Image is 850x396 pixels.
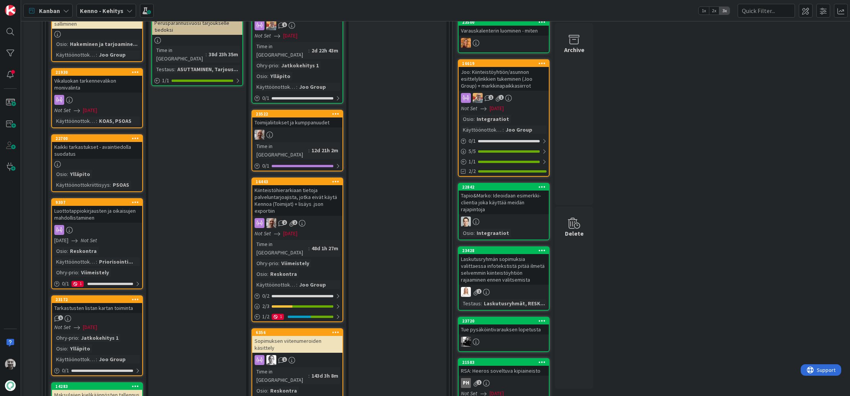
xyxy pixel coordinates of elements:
[252,130,342,140] div: VH
[252,93,342,103] div: 0/1
[459,191,549,214] div: Tapio&Marko: Ideoidaan esimerkki-clientia joka käyttää meidän rajapintoja
[255,386,267,395] div: Osio
[297,83,328,91] div: Joo Group
[255,230,271,237] i: Not Set
[97,117,133,125] div: KOAS, PSOAS
[266,218,276,228] img: VH
[252,20,342,30] div: BN
[54,324,71,331] i: Not Set
[459,60,549,67] div: 16619
[459,318,549,324] div: 23720
[58,315,63,320] span: 1
[255,259,278,267] div: Ohry-prio
[459,19,549,26] div: 23500
[39,6,60,15] span: Kanban
[469,147,476,155] span: 5 / 5
[459,318,549,334] div: 23720Tue pysäköintivarauksen lopetusta
[488,95,493,100] span: 1
[262,94,269,102] span: 0 / 1
[459,287,549,297] div: SL
[267,72,268,80] span: :
[475,115,511,123] div: Integraatiot
[68,344,92,353] div: Ylläpito
[461,299,481,308] div: Testaus
[459,324,549,334] div: Tue pysäköintivarauksen lopetusta
[96,117,97,125] span: :
[473,93,483,103] img: BN
[55,200,142,205] div: 9307
[459,67,549,91] div: Joo: Kiinteistöyhtiön/asunnon esittelylinkkien tukeminen (Joo Group) + markkinapaikkasiirrot
[262,302,269,310] span: 2 / 3
[474,115,475,123] span: :
[719,7,730,15] span: 3x
[477,289,482,294] span: 1
[738,4,795,18] input: Quick Filter...
[54,51,96,59] div: Käyttöönottokriittisyys
[52,69,142,76] div: 21930
[52,296,142,303] div: 23172
[252,117,342,127] div: Toimijaliitokset ja kumppanuudet
[252,355,342,365] div: PH
[267,270,268,278] span: :
[207,50,240,59] div: 38d 23h 35m
[255,32,271,39] i: Not Set
[5,5,16,16] img: Visit kanbanzone.com
[5,359,16,370] img: JH
[499,95,504,100] span: 1
[55,384,142,389] div: 14283
[292,220,297,225] span: 2
[255,61,278,70] div: Ohry-prio
[268,270,299,278] div: Reskontra
[268,386,299,395] div: Reskontra
[52,383,142,390] div: 14283
[97,355,128,363] div: Joo Group
[283,32,297,40] span: [DATE]
[67,170,68,178] span: :
[699,7,709,15] span: 1x
[83,323,97,331] span: [DATE]
[296,83,297,91] span: :
[709,7,719,15] span: 2x
[462,318,549,324] div: 23720
[256,111,342,117] div: 23522
[459,217,549,227] div: TT
[62,280,69,288] span: 0 / 1
[252,336,342,353] div: Sopimuksen viitenumeroiden käsittely
[262,313,269,321] span: 1 / 2
[475,229,511,237] div: Integraatiot
[481,299,482,308] span: :
[154,65,174,73] div: Testaus
[252,178,342,216] div: 16443Kiinteistöhierarkiaan tietoja palveluntarjoajista, jotka eivät käytä Kennoa (Toimijat) + lis...
[54,344,67,353] div: Osio
[152,76,242,85] div: 1/1
[54,117,96,125] div: Käyttöönottokriittisyys
[255,280,296,289] div: Käyttöönottokriittisyys
[255,42,308,59] div: Time in [GEOGRAPHIC_DATA]
[469,167,476,175] span: 2/2
[267,386,268,395] span: :
[256,330,342,335] div: 6356
[459,247,549,254] div: 23428
[67,344,68,353] span: :
[255,240,308,257] div: Time in [GEOGRAPHIC_DATA]
[461,38,471,48] img: TL
[252,301,342,311] div: 2/3
[459,366,549,376] div: RSA: Heeros soveltuva kipiaineisto
[482,299,547,308] div: Laskutusryhmät, RESK...
[308,372,310,380] span: :
[79,334,120,342] div: Jatkokehitys 1
[152,11,242,35] div: Perusparannusvuosi tarjoukselle tiedoksi
[459,378,549,388] div: PH
[54,355,96,363] div: Käyttöönottokriittisyys
[52,296,142,313] div: 23172Tarkastusten listan kartan toiminta
[52,142,142,159] div: Kaikki tarkastukset - avaintiedolla suodatus
[67,247,68,255] span: :
[279,61,321,70] div: Jatkokehitys 1
[310,244,340,253] div: 48d 1h 27m
[459,184,549,214] div: 22842Tapio&Marko: Ideoidaan esimerkki-clientia joka käyttää meidän rajapintoja
[52,199,142,206] div: 9307
[310,146,340,155] div: 12d 21h 2m
[282,22,287,27] span: 1
[54,334,78,342] div: Ohry-prio
[268,72,292,80] div: Ylläpito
